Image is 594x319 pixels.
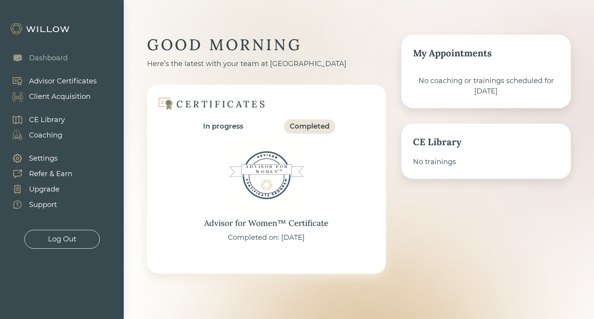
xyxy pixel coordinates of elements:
[290,121,329,132] div: Completed
[4,73,97,89] a: Advisor Certificates
[29,184,60,195] div: Upgrade
[413,46,559,60] div: My Appointments
[4,112,65,127] a: CE Library
[29,169,72,179] div: Refer & Earn
[228,137,305,214] img: Advisor for Women™ Certificate Badge
[413,135,559,149] div: CE Library
[147,35,386,55] div: GOOD MORNING
[4,166,72,182] a: Refer & Earn
[48,234,76,244] div: Log Out
[4,127,65,143] a: Coaching
[203,121,243,132] div: In progress
[4,50,68,66] a: Dashboard
[10,23,72,35] img: Willow
[147,59,386,69] div: Here’s the latest with your team at [GEOGRAPHIC_DATA]
[29,115,65,125] div: CE Library
[228,232,305,243] div: Completed on: [DATE]
[29,130,62,141] div: Coaching
[4,182,72,197] a: Upgrade
[413,76,559,97] div: No coaching or trainings scheduled for [DATE]
[29,76,97,87] div: Advisor Certificates
[413,157,559,167] div: No trainings
[29,200,57,210] div: Support
[4,151,72,166] a: Settings
[29,153,58,164] div: Settings
[176,98,267,110] div: CERTIFICATES
[29,92,90,102] div: Client Acquisition
[29,53,68,63] div: Dashboard
[4,89,97,104] a: Client Acquisition
[204,217,328,229] div: Advisor for Women™ Certificate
